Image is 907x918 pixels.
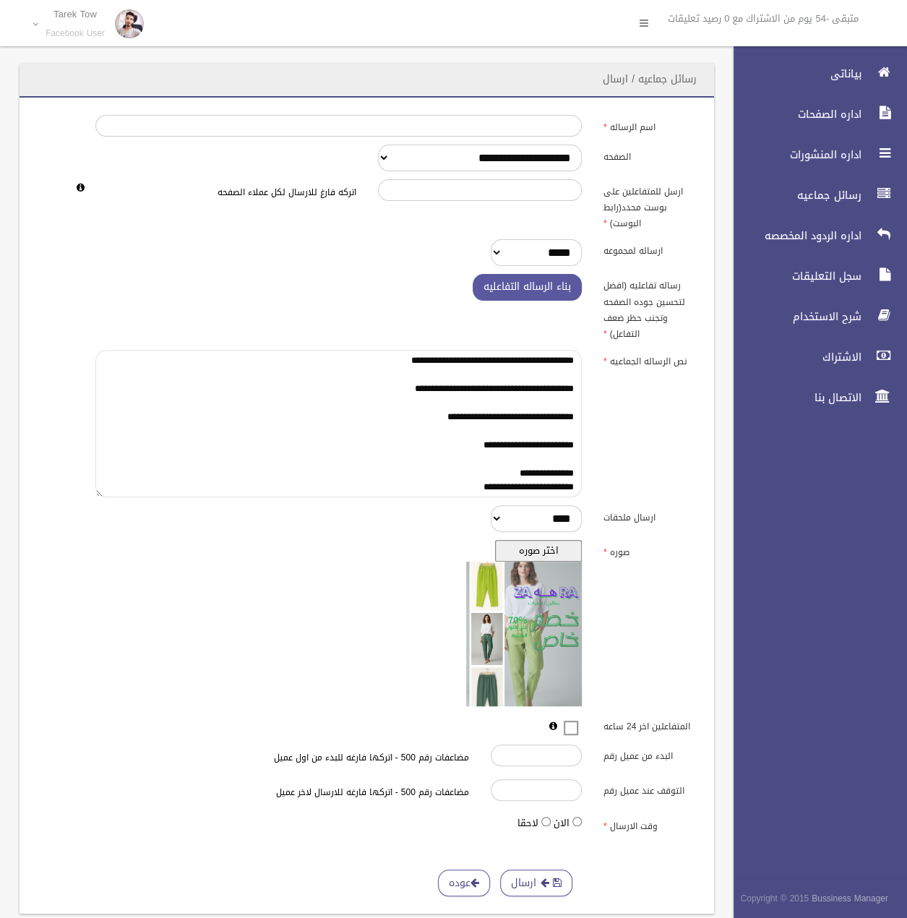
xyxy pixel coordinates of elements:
[593,745,705,765] label: البدء من عميل رقم
[208,788,468,797] h6: مضاعفات رقم 500 - اتركها فارغه للارسال لاخر عميل
[593,274,705,342] label: رساله تفاعليه (افضل لتحسين جوده الصفحه وتجنب حظر ضعف التفاعل)
[721,341,907,373] a: الاشتراك
[593,540,705,560] label: صوره
[721,147,866,162] span: اداره المنشورات
[721,139,907,171] a: اداره المنشورات
[500,870,572,896] button: ارسال
[721,188,866,202] span: رسائل جماعيه
[721,67,866,81] span: بياناتى
[721,382,907,413] a: الاتصال بنا
[593,145,705,165] label: الصفحه
[593,779,705,799] label: التوقف عند عميل رقم
[721,98,907,130] a: اداره الصفحات
[517,815,538,832] label: لاحقا
[473,274,582,301] button: بناء الرساله التفاعليه
[721,350,866,364] span: الاشتراك
[721,220,907,252] a: اداره الردود المخصصه
[721,107,866,121] span: اداره الصفحات
[438,870,490,896] a: عوده
[721,260,907,292] a: سجل التعليقات
[495,540,582,562] button: اختر صوره
[46,28,105,39] small: Facebook User
[721,309,866,324] span: شرح الاستخدام
[585,65,714,93] header: رسائل جماعيه / ارسال
[208,753,468,763] h6: مضاعفات رقم 500 - اتركها فارغه للبدء من اول عميل
[593,179,705,231] label: ارسل للمتفاعلين على بوست محدد(رابط البوست)
[593,350,705,370] label: نص الرساله الجماعيه
[721,269,866,283] span: سجل التعليقات
[46,9,105,20] p: Tarek Tow
[721,301,907,333] a: شرح الاستخدام
[593,239,705,259] label: ارساله لمجموعه
[593,714,705,734] label: المتفاعلين اخر 24 ساعه
[721,390,866,405] span: الاتصال بنا
[721,58,907,90] a: بياناتى
[740,891,809,906] span: Copyright © 2015
[721,228,866,243] span: اداره الردود المخصصه
[812,891,888,906] strong: Bussiness Manager
[466,562,582,706] img: معاينه الصوره
[593,115,705,135] label: اسم الرساله
[95,188,356,197] h6: اتركه فارغ للارسال لكل عملاء الصفحه
[721,179,907,211] a: رسائل جماعيه
[593,505,705,526] label: ارسال ملحقات
[554,815,569,832] label: الان
[593,814,705,834] label: وقت الارسال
